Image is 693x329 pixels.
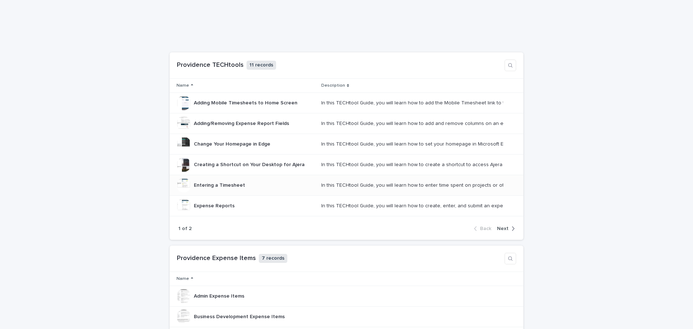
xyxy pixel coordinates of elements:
[321,203,502,209] div: In this TECHtool Guide, you will learn how to create, enter, and submit an expense report.
[170,286,523,307] tr: Admin Expense ItemsAdmin Expense Items
[194,160,306,168] p: Creating a Shortcut on Your Desktop for Ajera
[194,312,286,320] p: Business Development Expense Items
[194,119,291,127] p: Adding/Removing Expense Report Fields
[170,195,523,216] tr: Expense ReportsExpense Reports In this TECHtool Guide, you will learn how to create, enter, and s...
[474,225,494,232] button: Back
[170,175,523,195] tr: Entering a TimesheetEntering a Timesheet In this TECHtool Guide, you will learn how to enter time...
[194,181,247,189] p: Entering a Timesheet
[170,154,523,175] tr: Creating a Shortcut on Your Desktop for AjeraCreating a Shortcut on Your Desktop for Ajera In thi...
[247,61,276,70] p: 11 records
[194,140,272,147] p: Change Your Homepage in Edge
[194,202,236,209] p: Expense Reports
[178,226,192,232] p: 1 of 2
[480,226,491,231] span: Back
[176,82,189,90] p: Name
[177,61,244,69] h1: Providence TECHtools
[170,92,523,113] tr: Adding Mobile Timesheets to Home ScreenAdding Mobile Timesheets to Home Screen In this TECHtool G...
[170,134,523,154] tr: Change Your Homepage in EdgeChange Your Homepage in Edge In this TECHtool Guide, you will learn h...
[259,254,287,263] p: 7 records
[176,275,189,283] p: Name
[177,255,256,263] h1: Providence Expense Items
[494,225,515,232] button: Next
[170,113,523,134] tr: Adding/Removing Expense Report FieldsAdding/Removing Expense Report Fields In this TECHtool Guide...
[497,226,509,231] span: Next
[170,307,523,327] tr: Business Development Expense ItemsBusiness Development Expense Items
[321,162,502,168] div: In this TECHtool Guide, you will learn how to create a shortcut to access Ajera from your desktop.
[194,292,246,299] p: Admin Expense Items
[321,82,345,90] p: Description
[194,99,299,106] p: Adding Mobile Timesheets to Home Screen
[321,100,502,106] div: In this TECHtool Guide, you will learn how to add the Mobile Timesheet link to the Home Screen of...
[321,182,502,189] div: In this TECHtool Guide, you will learn how to enter time spent on projects or other non-project r...
[321,121,502,127] div: In this TECHtool Guide, you will learn how to add and remove columns on an expense report.
[321,141,502,147] div: In this TECHtool Guide, you will learn how to set your homepage in Microsoft Edge to launch Ajera.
